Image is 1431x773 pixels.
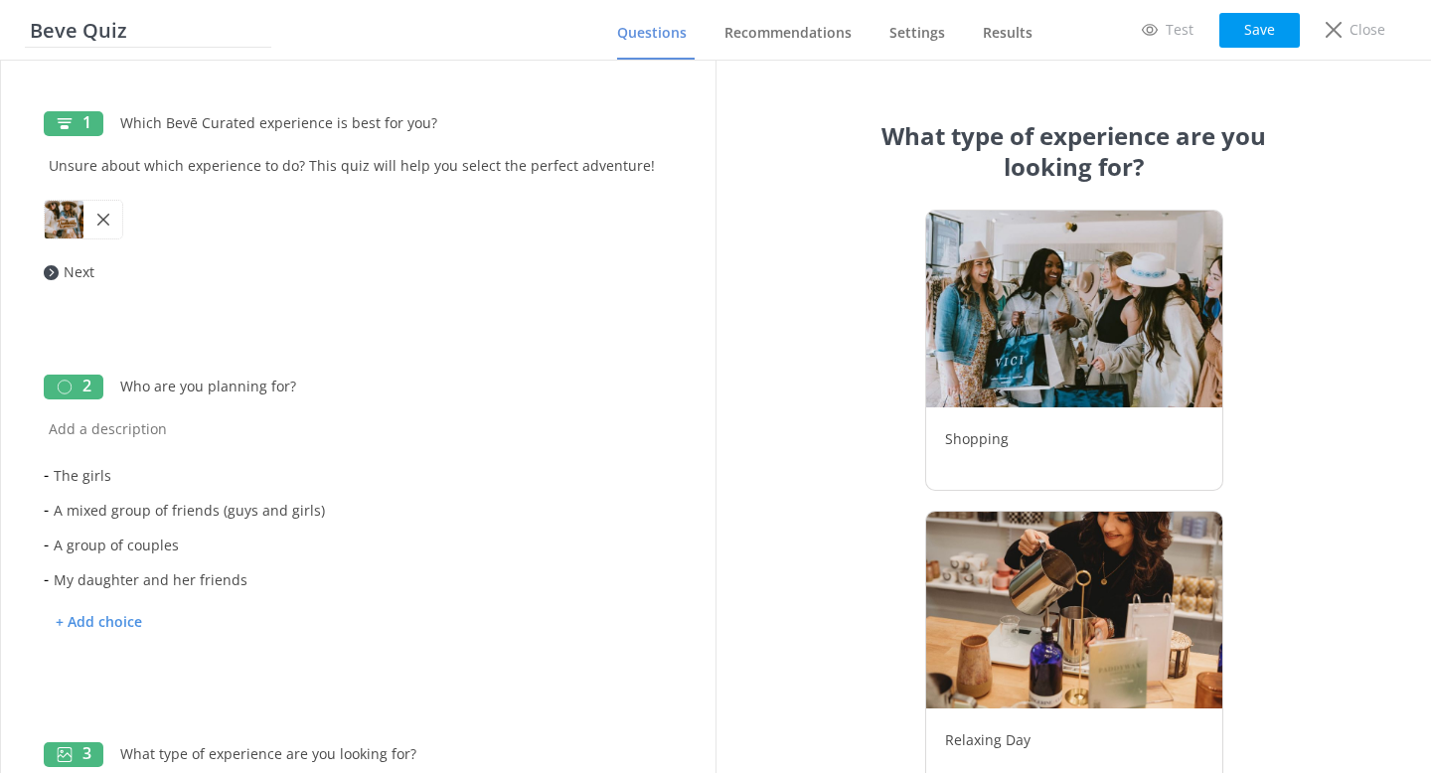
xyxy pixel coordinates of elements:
input: Add a title [115,726,544,771]
span: Settings [889,23,945,43]
div: 1 [44,111,103,136]
div: 3 [44,742,103,767]
p: Shopping [945,428,1203,450]
span: Results [983,23,1033,43]
input: Add a title [115,95,544,140]
div: - [44,493,673,528]
img: 649-1744685530.jpg [925,210,1223,408]
input: Choice [49,528,655,562]
span: Recommendations [724,23,852,43]
img: 649-1744685971.jpg [925,511,1223,709]
span: Questions [617,23,687,43]
h1: What type of experience are you looking for? [856,120,1293,182]
a: Test [1128,13,1207,47]
div: - [44,458,673,493]
p: Test [1166,19,1193,41]
div: - [44,562,673,597]
p: Relaxing Day [945,729,1203,751]
div: 2 [44,375,103,399]
input: Add a description [44,138,673,183]
p: Close [1350,19,1385,41]
input: Add a call to action [59,244,673,289]
input: Choice [49,493,655,528]
p: + Add choice [44,605,154,640]
button: Save [1219,13,1300,48]
div: - [44,528,673,562]
input: Choice [49,562,655,597]
input: Add a title [115,359,544,403]
input: Add a description [44,401,673,446]
input: Choice [49,458,655,493]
